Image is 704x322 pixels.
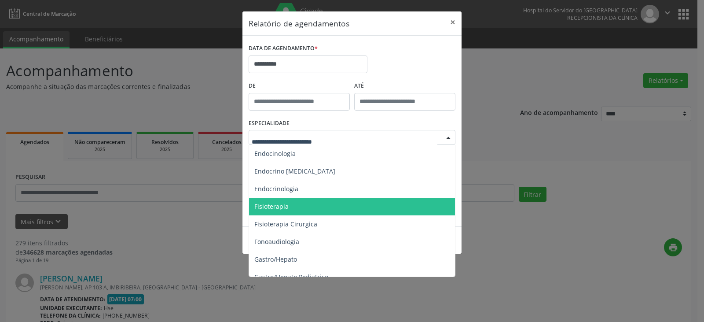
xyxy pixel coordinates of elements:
label: ESPECIALIDADE [249,117,290,130]
label: ATÉ [354,79,455,93]
span: Fisioterapia [254,202,289,211]
h5: Relatório de agendamentos [249,18,349,29]
span: Endocinologia [254,149,296,158]
button: Close [444,11,462,33]
span: Endocrino [MEDICAL_DATA] [254,167,335,175]
span: Gastro/Hepato Pediatrico [254,273,328,281]
span: Fisioterapia Cirurgica [254,220,317,228]
span: Fonoaudiologia [254,237,299,246]
span: Gastro/Hepato [254,255,297,263]
label: DATA DE AGENDAMENTO [249,42,318,56]
label: De [249,79,350,93]
span: Endocrinologia [254,185,298,193]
